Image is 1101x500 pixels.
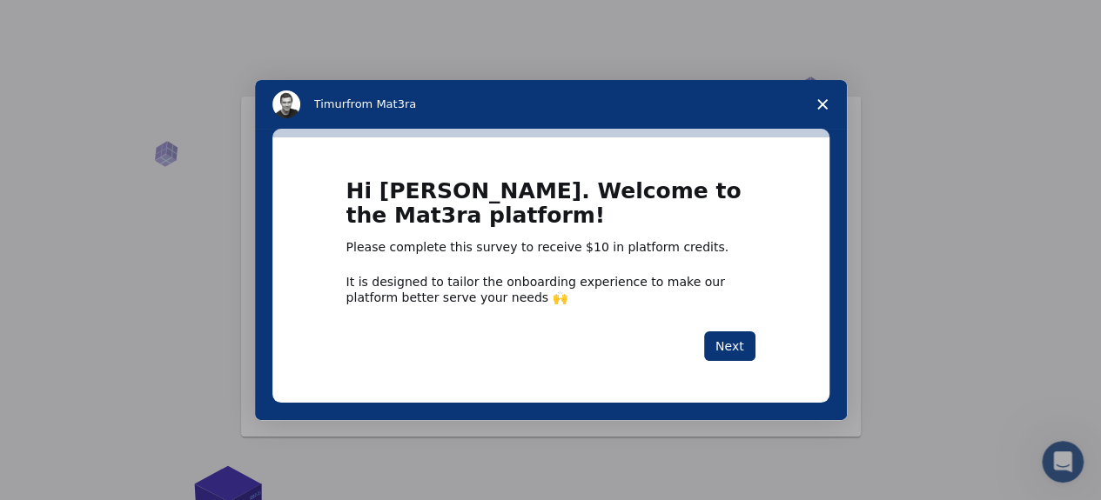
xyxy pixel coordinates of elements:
[35,12,97,28] span: Support
[346,239,755,257] div: Please complete this survey to receive $10 in platform credits.
[798,80,847,129] span: Close survey
[272,90,300,118] img: Profile image for Timur
[346,274,755,305] div: It is designed to tailor the onboarding experience to make our platform better serve your needs 🙌
[314,97,346,110] span: Timur
[704,331,755,361] button: Next
[346,179,755,239] h1: Hi [PERSON_NAME]. Welcome to the Mat3ra platform!
[346,97,416,110] span: from Mat3ra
